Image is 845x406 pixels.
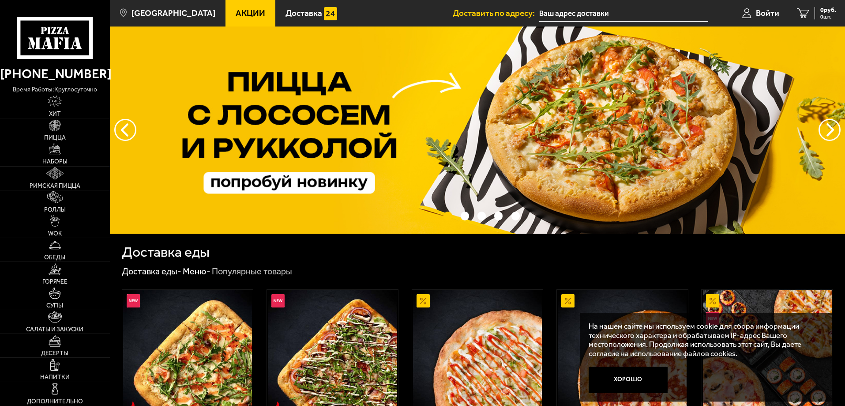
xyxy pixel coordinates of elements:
[820,14,836,19] span: 0 шт.
[285,9,322,17] span: Доставка
[589,322,819,358] p: На нашем сайте мы используем cookie для сбора информации технического характера и обрабатываем IP...
[40,374,70,380] span: Напитки
[417,294,430,307] img: Акционный
[44,254,65,261] span: Обеды
[46,303,63,309] span: Супы
[44,135,66,141] span: Пицца
[494,212,503,220] button: точки переключения
[819,119,841,141] button: предыдущий
[477,212,486,220] button: точки переключения
[236,9,265,17] span: Акции
[41,350,68,357] span: Десерты
[44,207,66,213] span: Роллы
[114,119,136,141] button: следующий
[122,245,210,259] h1: Доставка еды
[443,212,452,220] button: точки переключения
[706,294,719,307] img: Акционный
[706,312,719,325] img: Новинка
[461,212,469,220] button: точки переключения
[183,266,210,277] a: Меню-
[511,212,520,220] button: точки переключения
[212,266,292,277] div: Популярные товары
[820,7,836,13] span: 0 руб.
[131,9,215,17] span: [GEOGRAPHIC_DATA]
[42,159,68,165] span: Наборы
[539,5,708,22] input: Ваш адрес доставки
[122,266,181,277] a: Доставка еды-
[453,9,539,17] span: Доставить по адресу:
[26,326,83,333] span: Салаты и закуски
[30,183,80,189] span: Римская пицца
[324,7,337,20] img: 15daf4d41897b9f0e9f617042186c801.svg
[127,294,140,307] img: Новинка
[49,111,61,117] span: Хит
[271,294,285,307] img: Новинка
[27,398,83,405] span: Дополнительно
[756,9,779,17] span: Войти
[589,367,668,393] button: Хорошо
[561,294,575,307] img: Акционный
[48,231,62,237] span: WOK
[42,279,68,285] span: Горячее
